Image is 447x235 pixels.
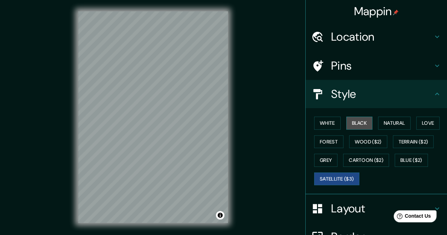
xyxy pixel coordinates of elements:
button: Terrain ($2) [393,135,434,148]
button: Wood ($2) [349,135,387,148]
button: Satellite ($3) [314,172,359,186]
button: Cartoon ($2) [343,154,389,167]
button: Natural [378,117,411,130]
canvas: Map [78,11,228,223]
div: Layout [306,194,447,223]
button: Love [416,117,440,130]
h4: Mappin [354,4,399,18]
h4: Layout [331,201,433,216]
h4: Style [331,87,433,101]
div: Style [306,80,447,108]
iframe: Help widget launcher [384,207,439,227]
button: White [314,117,341,130]
div: Pins [306,52,447,80]
button: Black [346,117,373,130]
button: Blue ($2) [395,154,428,167]
div: Location [306,23,447,51]
button: Grey [314,154,337,167]
h4: Pins [331,59,433,73]
h4: Location [331,30,433,44]
button: Forest [314,135,343,148]
img: pin-icon.png [393,10,399,15]
button: Toggle attribution [216,211,224,219]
